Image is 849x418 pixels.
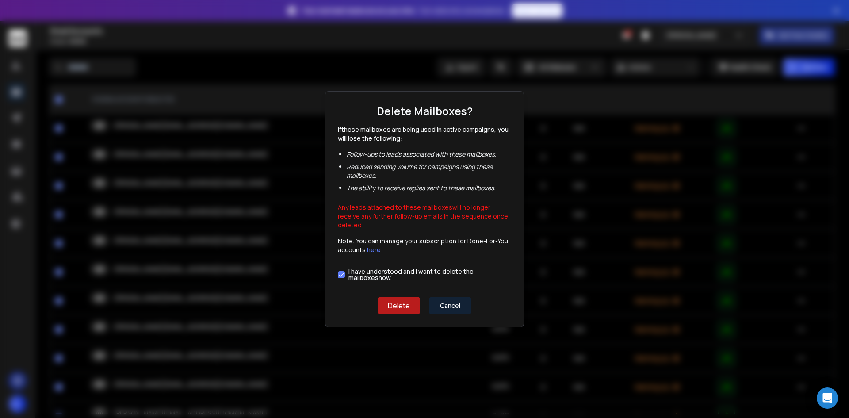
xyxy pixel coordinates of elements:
p: Any leads attached to these mailboxes will no longer receive any further follow-up emails in the ... [338,199,511,230]
h1: Delete Mailboxes? [377,104,473,118]
button: Delete [378,297,420,314]
a: here [367,245,381,254]
label: I have understood and I want to delete the mailbox es now. [348,268,511,281]
button: Cancel [429,297,471,314]
li: Follow-ups to leads associated with these mailboxes . [347,150,511,159]
li: The ability to receive replies sent to these mailboxes . [347,184,511,192]
p: Note: You can manage your subscription for Done-For-You accounts . [338,237,511,254]
p: If these mailboxes are being used in active campaigns, you will lose the following: [338,125,511,143]
li: Reduced sending volume for campaigns using these mailboxes . [347,162,511,180]
div: Open Intercom Messenger [817,387,838,409]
